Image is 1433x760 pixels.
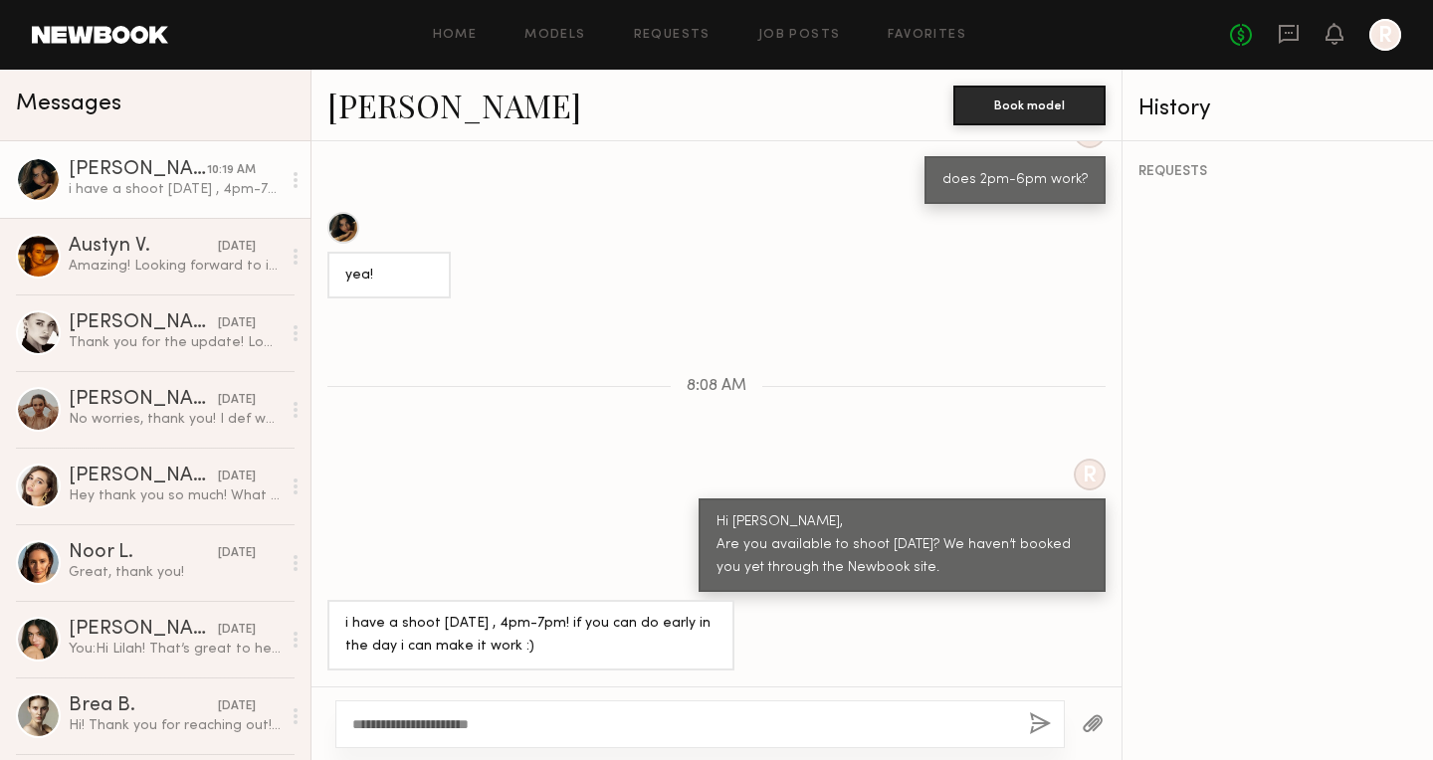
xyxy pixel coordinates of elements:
[69,543,218,563] div: Noor L.
[16,93,121,115] span: Messages
[69,180,281,199] div: i have a shoot [DATE] , 4pm-7pm! if you can do early in the day i can make it work :)
[433,29,478,42] a: Home
[69,410,281,429] div: No worries, thank you! I def would love to work with you!
[345,613,716,659] div: i have a shoot [DATE] , 4pm-7pm! if you can do early in the day i can make it work :)
[69,313,218,333] div: [PERSON_NAME]
[524,29,585,42] a: Models
[888,29,966,42] a: Favorites
[218,391,256,410] div: [DATE]
[716,511,1088,580] div: Hi [PERSON_NAME], Are you available to shoot [DATE]? We haven’t booked you yet through the Newboo...
[69,620,218,640] div: [PERSON_NAME]
[218,238,256,257] div: [DATE]
[1138,165,1417,179] div: REQUESTS
[942,169,1088,192] div: does 2pm-6pm work?
[69,160,207,180] div: [PERSON_NAME]
[218,697,256,716] div: [DATE]
[207,161,256,180] div: 10:19 AM
[69,486,281,505] div: Hey thank you so much! What are the days and rates y’all were looking at?
[953,95,1106,112] a: Book model
[69,237,218,257] div: Austyn V.
[1369,19,1401,51] a: R
[218,544,256,563] div: [DATE]
[687,378,746,395] span: 8:08 AM
[327,84,581,126] a: [PERSON_NAME]
[69,640,281,659] div: You: Hi Lilah! That’s great to hear! We’re currently in the process of planning our upcoming shoo...
[69,257,281,276] div: Amazing! Looking forward to it :) Thank you
[69,333,281,352] div: Thank you for the update! Looking forward to hear back from you
[69,563,281,582] div: Great, thank you!
[345,265,433,287] div: yea!
[69,390,218,410] div: [PERSON_NAME]
[758,29,841,42] a: Job Posts
[218,468,256,486] div: [DATE]
[218,621,256,640] div: [DATE]
[1138,97,1417,120] div: History
[218,314,256,333] div: [DATE]
[634,29,711,42] a: Requests
[69,696,218,716] div: Brea B.
[69,716,281,735] div: Hi! Thank you for reaching out! Yes I am able to, can I have more details on the shoot? Thank you!
[69,467,218,486] div: [PERSON_NAME]
[953,86,1106,125] button: Book model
